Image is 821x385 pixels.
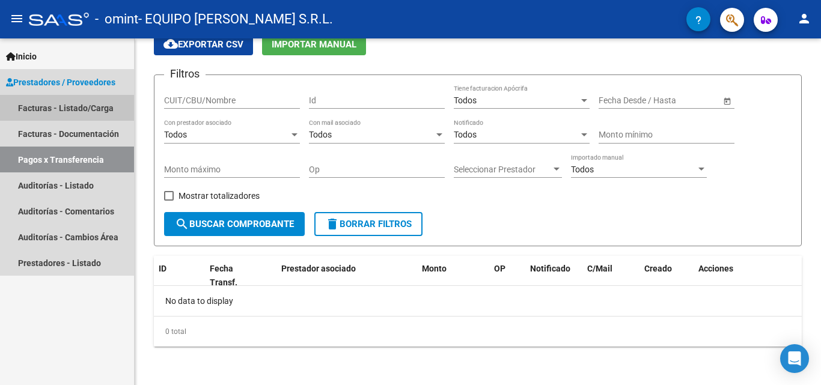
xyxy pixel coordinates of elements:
span: OP [494,264,505,273]
button: Open calendar [721,94,733,107]
span: Importar Manual [272,39,356,50]
datatable-header-cell: Fecha Transf. [205,256,259,296]
datatable-header-cell: ID [154,256,205,296]
span: Todos [164,130,187,139]
datatable-header-cell: OP [489,256,525,296]
span: Inicio [6,50,37,63]
span: Todos [454,130,477,139]
datatable-header-cell: Notificado [525,256,582,296]
span: Borrar Filtros [325,219,412,229]
span: Exportar CSV [163,39,243,50]
span: Prestadores / Proveedores [6,76,115,89]
span: C/Mail [587,264,612,273]
span: - EQUIPO [PERSON_NAME] S.R.L. [138,6,333,32]
span: Mostrar totalizadores [179,189,260,203]
span: Fecha Transf. [210,264,237,287]
span: - omint [95,6,138,32]
datatable-header-cell: Monto [417,256,489,296]
span: Seleccionar Prestador [454,165,551,175]
mat-icon: menu [10,11,24,26]
div: 0 total [154,317,802,347]
div: No data to display [154,286,802,316]
span: Todos [571,165,594,174]
datatable-header-cell: Prestador asociado [276,256,417,296]
mat-icon: delete [325,217,340,231]
span: Buscar Comprobante [175,219,294,229]
datatable-header-cell: C/Mail [582,256,639,296]
mat-icon: cloud_download [163,37,178,51]
span: Acciones [698,264,733,273]
button: Borrar Filtros [314,212,423,236]
button: Importar Manual [262,33,366,55]
span: Monto [422,264,447,273]
datatable-header-cell: Creado [639,256,694,296]
datatable-header-cell: Acciones [694,256,802,296]
span: Prestador asociado [281,264,356,273]
span: Notificado [530,264,570,273]
button: Buscar Comprobante [164,212,305,236]
input: Fecha fin [653,95,712,106]
mat-icon: search [175,217,189,231]
mat-icon: person [797,11,811,26]
span: ID [159,264,166,273]
div: Open Intercom Messenger [780,344,809,373]
span: Todos [454,95,477,105]
input: Fecha inicio [599,95,642,106]
button: Exportar CSV [154,33,253,55]
span: Todos [309,130,332,139]
span: Creado [644,264,672,273]
h3: Filtros [164,65,206,82]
